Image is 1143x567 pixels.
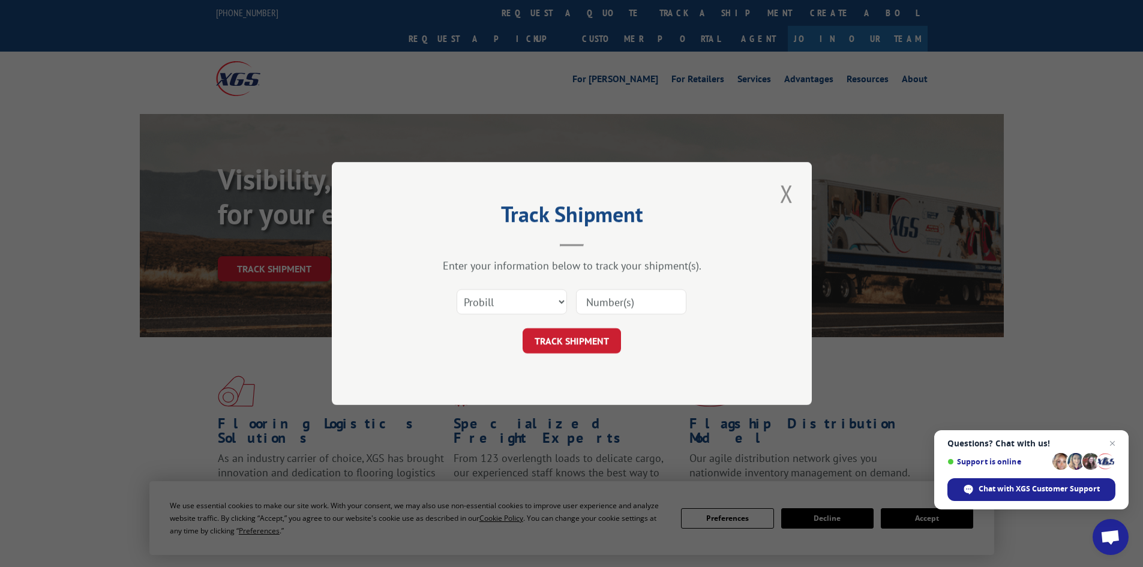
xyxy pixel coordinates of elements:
[979,484,1100,494] span: Chat with XGS Customer Support
[947,457,1048,466] span: Support is online
[776,177,797,210] button: Close modal
[576,289,686,314] input: Number(s)
[392,259,752,272] div: Enter your information below to track your shipment(s).
[947,439,1115,448] span: Questions? Chat with us!
[392,206,752,229] h2: Track Shipment
[1093,519,1129,555] a: Open chat
[947,478,1115,501] span: Chat with XGS Customer Support
[523,328,621,353] button: TRACK SHIPMENT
